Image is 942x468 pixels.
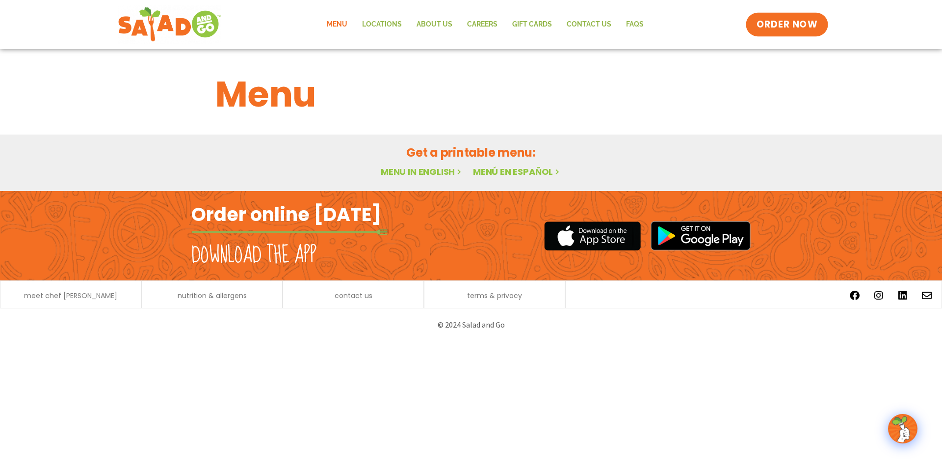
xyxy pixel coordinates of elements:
[355,13,409,36] a: Locations
[505,13,559,36] a: GIFT CARDS
[24,292,117,299] a: meet chef [PERSON_NAME]
[473,165,561,178] a: Menú en español
[619,13,651,36] a: FAQs
[191,242,316,269] h2: Download the app
[381,165,463,178] a: Menu in English
[335,292,372,299] a: contact us
[889,415,916,442] img: wpChatIcon
[651,221,751,250] img: google_play
[319,13,355,36] a: Menu
[559,13,619,36] a: Contact Us
[191,229,388,235] img: fork
[319,13,651,36] nav: Menu
[467,292,522,299] a: terms & privacy
[409,13,460,36] a: About Us
[191,202,381,226] h2: Order online [DATE]
[460,13,505,36] a: Careers
[746,13,828,36] a: ORDER NOW
[118,5,221,44] img: new-SAG-logo-768×292
[215,144,727,161] h2: Get a printable menu:
[544,220,641,252] img: appstore
[757,18,817,31] span: ORDER NOW
[178,292,247,299] a: nutrition & allergens
[215,68,727,121] h1: Menu
[196,318,746,331] p: © 2024 Salad and Go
